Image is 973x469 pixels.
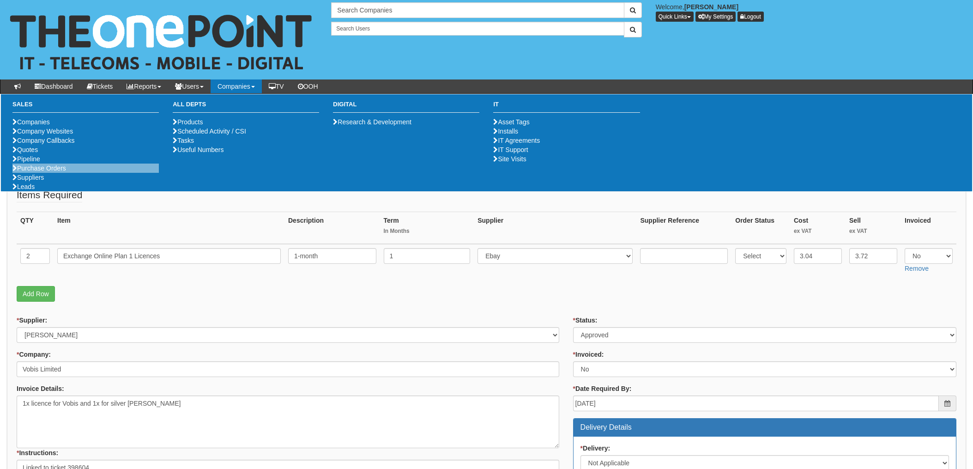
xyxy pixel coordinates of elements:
small: ex VAT [849,227,897,235]
input: Search Companies [331,2,624,18]
th: Supplier Reference [636,212,731,244]
label: Invoice Details: [17,384,64,393]
th: Item [54,212,284,244]
a: Users [168,79,211,93]
label: Date Required By: [573,384,632,393]
a: Installs [493,128,518,135]
a: Suppliers [12,174,44,181]
h3: All Depts [173,101,319,113]
label: Status: [573,316,598,325]
a: Reports [120,79,168,93]
h3: Sales [12,101,159,113]
label: Invoiced: [573,350,604,359]
h3: Digital [333,101,479,113]
a: Leads [12,183,35,190]
a: My Settings [695,12,736,22]
a: Purchase Orders [12,164,66,172]
label: Delivery: [580,444,610,453]
textarea: 1x licence for Vobis and 1x for silver [PERSON_NAME] [17,396,559,448]
div: Welcome, [649,2,973,22]
a: Site Visits [493,155,526,163]
a: Remove [905,265,929,272]
a: Pipeline [12,155,40,163]
a: Tickets [80,79,120,93]
label: Company: [17,350,51,359]
legend: Items Required [17,188,82,202]
a: Add Row [17,286,55,302]
a: IT Agreements [493,137,540,144]
h3: IT [493,101,640,113]
th: QTY [17,212,54,244]
a: OOH [291,79,325,93]
a: Quotes [12,146,38,153]
a: IT Support [493,146,528,153]
th: Invoiced [901,212,956,244]
a: Company Callbacks [12,137,75,144]
th: Supplier [474,212,636,244]
a: Companies [211,79,262,93]
a: Tasks [173,137,194,144]
a: Companies [12,118,50,126]
a: Dashboard [28,79,80,93]
a: Products [173,118,203,126]
label: Supplier: [17,316,47,325]
a: Asset Tags [493,118,529,126]
a: Company Websites [12,128,73,135]
small: In Months [384,227,471,235]
a: Useful Numbers [173,146,224,153]
th: Sell [846,212,901,244]
a: TV [262,79,291,93]
a: Logout [737,12,764,22]
input: Search Users [331,22,624,36]
h3: Delivery Details [580,423,949,432]
a: Scheduled Activity / CSI [173,128,246,135]
label: Instructions: [17,448,58,457]
b: [PERSON_NAME] [684,3,738,11]
th: Term [380,212,474,244]
th: Cost [790,212,846,244]
th: Order Status [731,212,790,244]
th: Description [284,212,380,244]
a: Research & Development [333,118,411,126]
small: ex VAT [794,227,842,235]
button: Quick Links [656,12,694,22]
